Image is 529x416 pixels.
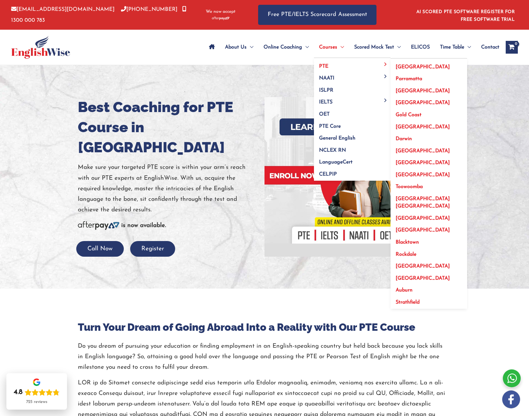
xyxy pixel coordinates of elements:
[476,36,499,58] a: Contact
[391,258,467,270] a: [GEOGRAPHIC_DATA]
[314,142,391,154] a: NCLEX RN
[391,234,467,246] a: Blacktown
[354,36,394,58] span: Scored Mock Test
[78,321,446,334] h3: Turn Your Dream of Going Abroad Into a Reality with Our PTE Course
[391,246,467,258] a: Rockdale
[337,36,344,58] span: Menu Toggle
[391,191,467,210] a: [GEOGRAPHIC_DATA] [GEOGRAPHIC_DATA]
[413,4,518,25] aside: Header Widget 1
[319,172,337,177] span: CELPIP
[121,7,177,12] a: [PHONE_NUMBER]
[319,100,332,105] span: IELTS
[396,125,450,130] span: [GEOGRAPHIC_DATA]
[391,167,467,179] a: [GEOGRAPHIC_DATA]
[391,107,467,119] a: Gold Coast
[396,252,416,257] span: Rockdale
[396,100,450,105] span: [GEOGRAPHIC_DATA]
[440,36,464,58] span: Time Table
[391,83,467,95] a: [GEOGRAPHIC_DATA]
[481,36,499,58] span: Contact
[391,119,467,131] a: [GEOGRAPHIC_DATA]
[391,294,467,309] a: Strathfield
[314,154,391,166] a: LanguageCert
[396,196,450,209] span: [GEOGRAPHIC_DATA] [GEOGRAPHIC_DATA]
[225,36,247,58] span: About Us
[121,223,166,229] b: is now available.
[382,63,389,66] span: Menu Toggle
[391,131,467,143] a: Darwin
[391,222,467,234] a: [GEOGRAPHIC_DATA]
[319,64,328,69] span: PTE
[391,71,467,83] a: Parramatta
[396,264,450,269] span: [GEOGRAPHIC_DATA]
[212,17,229,20] img: Afterpay-Logo
[26,399,47,405] div: 725 reviews
[314,82,391,94] a: ISLPR
[391,143,467,155] a: [GEOGRAPHIC_DATA]
[396,148,450,154] span: [GEOGRAPHIC_DATA]
[396,112,421,117] span: Gold Coast
[130,246,175,252] a: Register
[78,221,119,230] img: Afterpay-Logo
[319,76,334,81] span: NAATI
[396,228,450,233] span: [GEOGRAPHIC_DATA]
[314,70,391,82] a: NAATIMenu Toggle
[391,95,467,107] a: [GEOGRAPHIC_DATA]
[396,300,420,305] span: Strathfield
[382,98,389,102] span: Menu Toggle
[396,136,412,141] span: Darwin
[264,36,302,58] span: Online Coaching
[396,276,450,281] span: [GEOGRAPHIC_DATA]
[396,184,423,189] span: Toowoomba
[302,36,309,58] span: Menu Toggle
[78,97,260,157] h1: Best Coaching for PTE Course in [GEOGRAPHIC_DATA]
[314,166,391,181] a: CELPIP
[314,130,391,142] a: General English
[314,118,391,130] a: PTE Core
[396,288,413,293] span: Auburn
[411,36,430,58] span: ELICOS
[319,160,353,165] span: LanguageCert
[76,246,124,252] a: Call Now
[391,179,467,191] a: Toowoomba
[391,270,467,282] a: [GEOGRAPHIC_DATA]
[78,341,446,373] p: Do you dream of pursuing your education or finding employment in an English-speaking country but ...
[204,36,499,58] nav: Site Navigation: Main Menu
[78,162,260,215] p: Make sure your targeted PTE score is within your arm’s reach with our PTE experts at EnglishWise....
[319,124,341,129] span: PTE Core
[396,240,419,245] span: Blacktown
[314,94,391,106] a: IELTSMenu Toggle
[319,148,346,153] span: NCLEX RN
[130,241,175,257] button: Register
[314,36,349,58] a: CoursesMenu Toggle
[391,155,467,167] a: [GEOGRAPHIC_DATA]
[14,388,60,397] div: Rating: 4.8 out of 5
[258,5,376,25] a: Free PTE/IELTS Scorecard Assessment
[416,10,515,22] a: AI SCORED PTE SOFTWARE REGISTER FOR FREE SOFTWARE TRIAL
[406,36,435,58] a: ELICOS
[435,36,476,58] a: Time TableMenu Toggle
[314,106,391,118] a: OET
[391,59,467,71] a: [GEOGRAPHIC_DATA]
[11,7,186,23] a: 1300 000 783
[394,36,401,58] span: Menu Toggle
[396,216,450,221] span: [GEOGRAPHIC_DATA]
[314,58,391,70] a: PTEMenu Toggle
[396,64,450,70] span: [GEOGRAPHIC_DATA]
[319,36,337,58] span: Courses
[76,241,124,257] button: Call Now
[11,7,115,12] a: [EMAIL_ADDRESS][DOMAIN_NAME]
[258,36,314,58] a: Online CoachingMenu Toggle
[319,88,333,93] span: ISLPR
[319,112,330,117] span: OET
[220,36,258,58] a: About UsMenu Toggle
[11,36,70,59] img: cropped-ew-logo
[396,76,422,81] span: Parramatta
[319,136,355,141] span: General English
[391,282,467,294] a: Auburn
[247,36,253,58] span: Menu Toggle
[396,160,450,165] span: [GEOGRAPHIC_DATA]
[396,172,450,178] span: [GEOGRAPHIC_DATA]
[396,88,450,94] span: [GEOGRAPHIC_DATA]
[502,390,520,408] img: white-facebook.png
